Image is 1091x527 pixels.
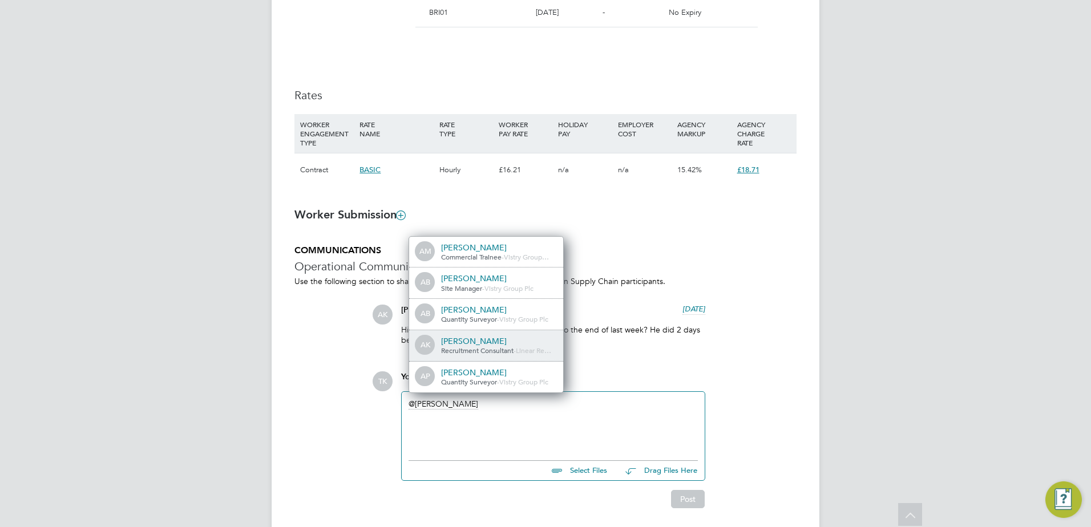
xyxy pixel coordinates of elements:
span: [DATE] [536,7,559,17]
span: n/a [558,165,569,175]
div: EMPLOYER COST [615,114,674,144]
span: 15.42% [677,165,702,175]
p: Hi could this be extended to the end of last week? He did 2 days before leaving for a different site [401,325,705,345]
button: Post [671,490,705,508]
span: BASIC [359,165,381,175]
span: Quantity Surveyor [441,314,497,323]
span: Vistry Group… [504,252,549,261]
span: AK [416,336,434,354]
div: [PERSON_NAME] [441,336,555,346]
div: say: [401,371,705,391]
span: AM [416,242,434,261]
span: AB [416,305,434,323]
span: - [482,283,484,293]
button: Engage Resource Center [1045,481,1082,518]
span: AK [373,305,393,325]
b: Worker Submission [294,208,405,221]
span: £18.71 [737,165,759,175]
span: - [497,314,499,323]
span: Vistry Group Plc [499,314,548,323]
span: [PERSON_NAME] [401,305,467,315]
span: BRI01 [429,7,448,17]
span: - [514,346,516,355]
div: AGENCY CHARGE RATE [734,114,794,153]
span: AB [416,273,434,291]
h5: COMMUNICATIONS [294,245,797,257]
span: Vistry Group Plc [484,283,534,293]
span: - [497,377,499,386]
div: £16.21 [496,153,555,187]
div: RATE NAME [357,114,436,144]
span: AP [416,367,434,386]
span: Commercial Trainee [441,252,502,261]
button: Drag Files Here [616,459,698,483]
h3: Operational Communications [294,259,797,274]
span: Quantity Surveyor [441,377,497,386]
div: [PERSON_NAME] [441,367,555,378]
div: WORKER PAY RATE [496,114,555,144]
span: TK [373,371,393,391]
div: [PERSON_NAME] [441,305,555,315]
span: No Expiry [669,7,701,17]
span: n/a [618,165,629,175]
span: Recruitment Consultant [441,346,514,355]
div: AGENCY MARKUP [674,114,734,144]
div: Contract [297,153,357,187]
p: Use the following section to share any operational communications between Supply Chain participants. [294,276,797,286]
div: [PERSON_NAME] [441,273,555,283]
span: Vistry Group Plc [499,377,548,386]
span: - [502,252,504,261]
span: Linear Re… [516,346,551,355]
div: [PERSON_NAME] [441,242,555,253]
h3: Rates [294,88,797,103]
span: - [603,7,605,17]
span: You [401,372,415,382]
div: RATE TYPE [437,114,496,144]
span: [PERSON_NAME] [409,399,478,410]
span: Site Manager [441,283,482,293]
div: HOLIDAY PAY [555,114,615,144]
div: Hourly [437,153,496,187]
span: [DATE] [682,304,705,314]
div: WORKER ENGAGEMENT TYPE [297,114,357,153]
